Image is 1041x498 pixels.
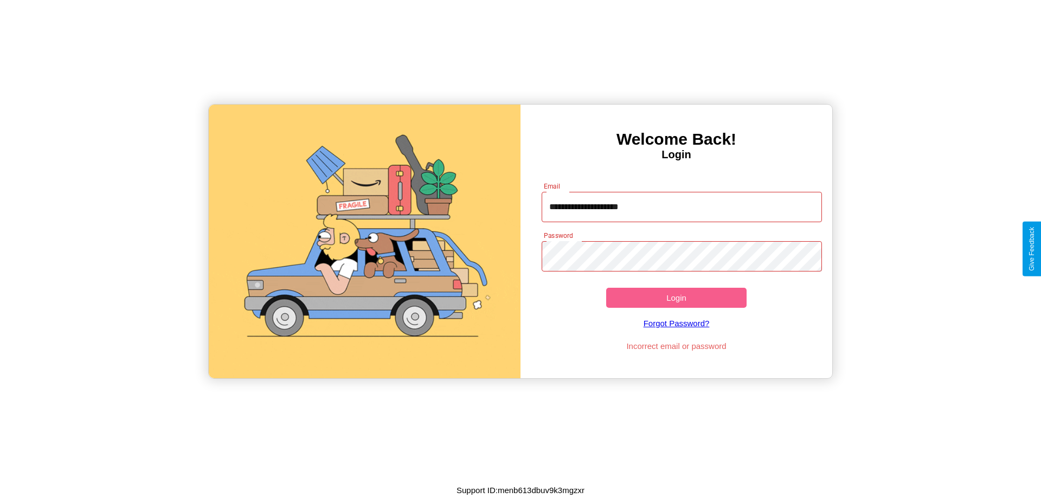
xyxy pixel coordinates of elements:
[520,130,832,148] h3: Welcome Back!
[544,182,561,191] label: Email
[606,288,747,308] button: Login
[209,105,520,378] img: gif
[544,231,573,240] label: Password
[536,308,817,339] a: Forgot Password?
[457,483,584,497] p: Support ID: menb613dbuv9k3mgzxr
[520,148,832,161] h4: Login
[1028,227,1036,271] div: Give Feedback
[536,339,817,353] p: Incorrect email or password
